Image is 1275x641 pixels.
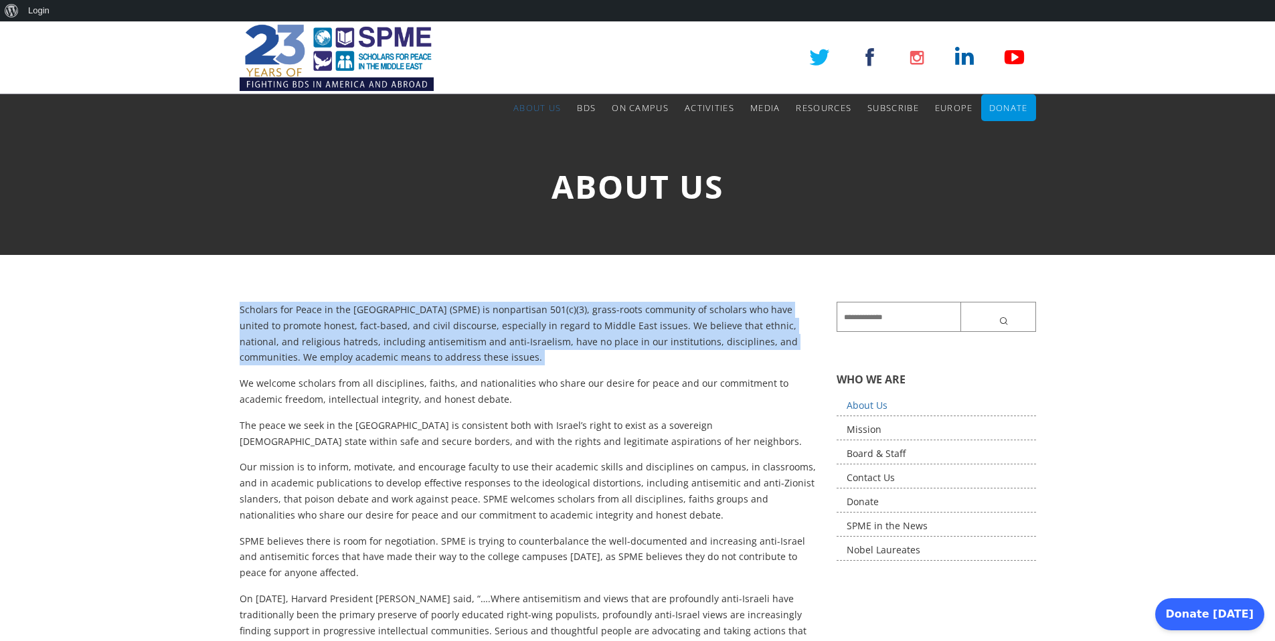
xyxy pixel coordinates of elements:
a: Resources [796,94,851,121]
a: Board & Staff [837,444,1036,464]
p: The peace we seek in the [GEOGRAPHIC_DATA] is consistent both with Israel’s right to exist as a s... [240,418,817,450]
p: SPME believes there is room for negotiation. SPME is trying to counterbalance the well-documented... [240,533,817,581]
span: Europe [935,102,973,114]
a: Subscribe [867,94,919,121]
span: Resources [796,102,851,114]
a: Europe [935,94,973,121]
a: About Us [837,395,1036,416]
p: We welcome scholars from all disciplines, faiths, and nationalities who share our desire for peac... [240,375,817,407]
p: Scholars for Peace in the [GEOGRAPHIC_DATA] (SPME) is nonpartisan 501(c)(3), grass-roots communit... [240,302,817,365]
a: About Us [513,94,561,121]
a: Nobel Laureates [837,540,1036,561]
span: Donate [989,102,1028,114]
a: Activities [685,94,734,121]
span: On Campus [612,102,669,114]
a: Contact Us [837,468,1036,488]
a: SPME in the News [837,516,1036,537]
span: Activities [685,102,734,114]
p: Our mission is to inform, motivate, and encourage faculty to use their academic skills and discip... [240,459,817,523]
img: SPME [240,21,434,94]
span: Subscribe [867,102,919,114]
a: Donate [989,94,1028,121]
a: On Campus [612,94,669,121]
a: BDS [577,94,596,121]
span: About Us [513,102,561,114]
h5: WHO WE ARE [837,372,1036,387]
span: BDS [577,102,596,114]
span: About Us [551,165,724,208]
a: Donate [837,492,1036,513]
a: Mission [837,420,1036,440]
a: Media [750,94,780,121]
span: Media [750,102,780,114]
